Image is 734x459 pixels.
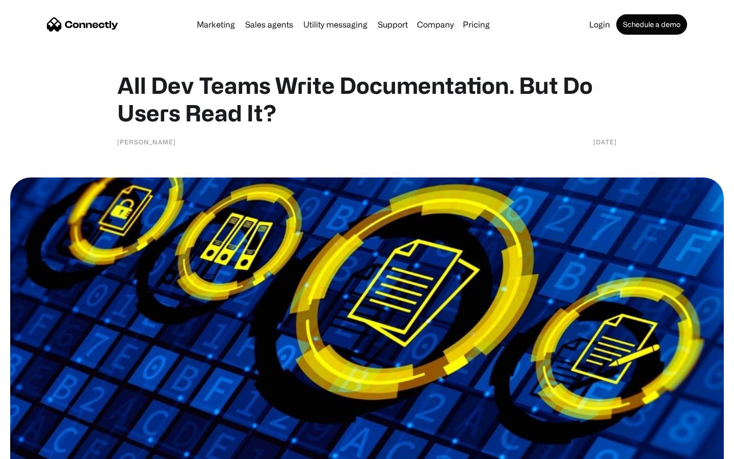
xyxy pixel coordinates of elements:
[117,71,617,126] h1: All Dev Teams Write Documentation. But Do Users Read It?
[20,441,61,455] ul: Language list
[593,137,617,147] div: [DATE]
[374,20,412,29] a: Support
[193,20,239,29] a: Marketing
[616,14,687,35] a: Schedule a demo
[117,137,176,147] div: [PERSON_NAME]
[585,20,614,29] a: Login
[10,441,61,455] aside: Language selected: English
[459,20,494,29] a: Pricing
[299,20,372,29] a: Utility messaging
[241,20,297,29] a: Sales agents
[417,17,454,32] div: Company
